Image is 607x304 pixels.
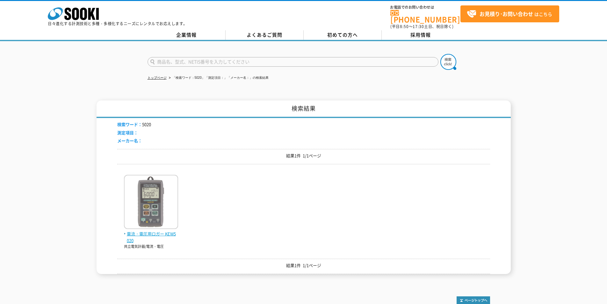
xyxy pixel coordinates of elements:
img: btn_search.png [440,54,456,70]
a: 電流・電圧用ロガー KEW5020 [124,224,178,244]
h1: 検索結果 [97,100,511,118]
span: 検索ワード： [117,121,142,127]
span: 初めての方へ [327,31,358,38]
input: 商品名、型式、NETIS番号を入力してください [148,57,438,67]
span: 17:30 [413,24,424,29]
a: トップページ [148,76,167,79]
a: 企業情報 [148,30,226,40]
a: 採用情報 [382,30,460,40]
strong: お見積り･お問い合わせ [480,10,533,18]
a: よくあるご質問 [226,30,304,40]
span: 電流・電圧用ロガー KEW5020 [124,231,178,244]
span: メーカー名： [117,137,142,144]
span: 8:50 [400,24,409,29]
li: 5020 [117,121,151,128]
a: お見積り･お問い合わせはこちら [460,5,559,22]
p: 共立電気計器/電流・電圧 [124,244,178,249]
li: 「検索ワード：5020」「測定項目：」「メーカー名：」の検索結果 [168,75,269,81]
p: 結果1件 1/1ページ [117,262,490,269]
a: 初めての方へ [304,30,382,40]
span: お電話でのお問い合わせは [390,5,460,9]
span: (平日 ～ 土日、祝日除く) [390,24,453,29]
p: 結果1件 1/1ページ [117,152,490,159]
p: 日々進化する計測技術と多種・多様化するニーズにレンタルでお応えします。 [48,22,187,26]
img: KEW5020 [124,175,178,231]
a: [PHONE_NUMBER] [390,10,460,23]
span: 測定項目： [117,130,138,136]
span: はこちら [467,9,552,19]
